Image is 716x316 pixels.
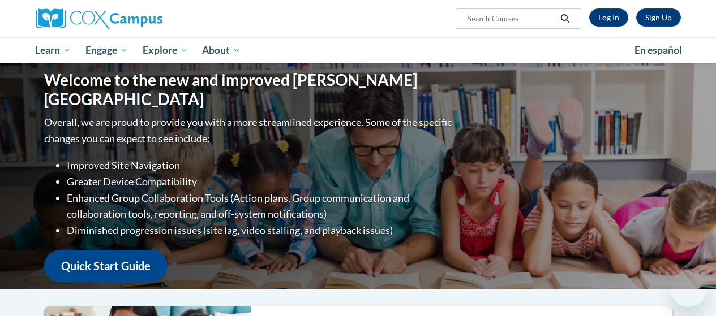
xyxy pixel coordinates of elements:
[202,44,241,57] span: About
[143,44,188,57] span: Explore
[67,174,455,190] li: Greater Device Compatibility
[627,38,689,62] a: En español
[195,37,248,63] a: About
[135,37,195,63] a: Explore
[35,44,71,57] span: Learn
[466,12,556,25] input: Search Courses
[634,44,682,56] span: En español
[27,37,689,63] div: Main menu
[36,8,162,29] img: Cox Campus
[671,271,707,307] iframe: Button to launch messaging window
[44,250,168,282] a: Quick Start Guide
[44,71,455,109] h1: Welcome to the new and improved [PERSON_NAME][GEOGRAPHIC_DATA]
[28,37,79,63] a: Learn
[67,157,455,174] li: Improved Site Navigation
[67,190,455,223] li: Enhanced Group Collaboration Tools (Action plans, Group communication and collaboration tools, re...
[556,12,573,25] button: Search
[78,37,135,63] a: Engage
[44,114,455,147] p: Overall, we are proud to provide you with a more streamlined experience. Some of the specific cha...
[85,44,128,57] span: Engage
[67,222,455,239] li: Diminished progression issues (site lag, video stalling, and playback issues)
[36,8,239,29] a: Cox Campus
[636,8,681,27] a: Register
[589,8,628,27] a: Log In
